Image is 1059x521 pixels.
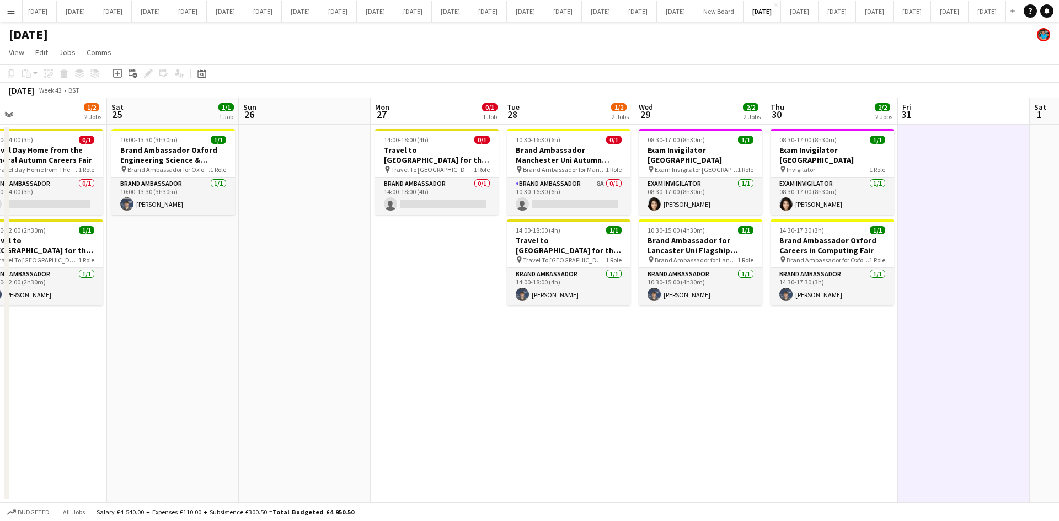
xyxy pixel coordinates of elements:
[655,256,737,264] span: Brand Ambassador for Lancaster Uni Flagship Autumn Careers Fair
[244,1,282,22] button: [DATE]
[743,103,758,111] span: 2/2
[272,508,354,516] span: Total Budgeted £4 950.50
[606,226,622,234] span: 1/1
[218,103,234,111] span: 1/1
[516,226,560,234] span: 14:00-18:00 (4h)
[931,1,969,22] button: [DATE]
[606,256,622,264] span: 1 Role
[507,219,630,305] app-job-card: 14:00-18:00 (4h)1/1Travel to [GEOGRAPHIC_DATA] for the Flagship Autumn Careers fair on [DATE] Tra...
[111,102,124,112] span: Sat
[18,508,50,516] span: Budgeted
[606,165,622,174] span: 1 Role
[507,102,520,112] span: Tue
[242,108,256,121] span: 26
[243,102,256,112] span: Sun
[132,1,169,22] button: [DATE]
[875,112,892,121] div: 2 Jobs
[507,235,630,255] h3: Travel to [GEOGRAPHIC_DATA] for the Flagship Autumn Careers fair on [DATE]
[787,256,869,264] span: Brand Ambassador for Oxford Careers in Computing Fair
[639,178,762,215] app-card-role: Exam Invigilator1/108:30-17:00 (8h30m)[PERSON_NAME]
[120,136,178,144] span: 10:00-13:30 (3h30m)
[169,1,207,22] button: [DATE]
[474,136,490,144] span: 0/1
[357,1,394,22] button: [DATE]
[737,256,753,264] span: 1 Role
[84,103,99,111] span: 1/2
[373,108,389,121] span: 27
[869,165,885,174] span: 1 Role
[516,136,560,144] span: 10:30-16:30 (6h)
[375,145,499,165] h3: Travel to [GEOGRAPHIC_DATA] for the Autumn Careers Fair on [DATE]
[582,1,619,22] button: [DATE]
[648,136,705,144] span: 08:30-17:00 (8h30m)
[127,165,210,174] span: Brand Ambassador for Oxford Engineering Science & Technology fair
[375,178,499,215] app-card-role: Brand Ambassador0/114:00-18:00 (4h)
[210,165,226,174] span: 1 Role
[779,226,824,234] span: 14:30-17:30 (3h)
[619,1,657,22] button: [DATE]
[639,235,762,255] h3: Brand Ambassador for Lancaster Uni Flagship Autumn Careers Fair
[110,108,124,121] span: 25
[57,1,94,22] button: [DATE]
[282,1,319,22] button: [DATE]
[544,1,582,22] button: [DATE]
[738,226,753,234] span: 1/1
[391,165,474,174] span: Travel To [GEOGRAPHIC_DATA] for the Autumn Careers Fair on the [DATE]
[9,26,48,43] h1: [DATE]
[507,178,630,215] app-card-role: Brand Ambassador8A0/110:30-16:30 (6h)
[639,129,762,215] app-job-card: 08:30-17:00 (8h30m)1/1Exam Invigilator [GEOGRAPHIC_DATA] Exam Invigilator [GEOGRAPHIC_DATA]1 Role...
[639,102,653,112] span: Wed
[482,103,498,111] span: 0/1
[787,165,815,174] span: Invigilator
[36,86,64,94] span: Week 43
[523,165,606,174] span: Brand Ambassador for Manchester Uni Autumn Careers Fair
[639,219,762,305] app-job-card: 10:30-15:00 (4h30m)1/1Brand Ambassador for Lancaster Uni Flagship Autumn Careers Fair Brand Ambas...
[523,256,606,264] span: Travel To [GEOGRAPHIC_DATA] for Autumn Careers Fair on [DATE]
[4,45,29,60] a: View
[612,112,629,121] div: 2 Jobs
[61,508,87,516] span: All jobs
[737,165,753,174] span: 1 Role
[97,508,354,516] div: Salary £4 540.00 + Expenses £110.00 + Subsistence £300.50 =
[78,256,94,264] span: 1 Role
[655,165,737,174] span: Exam Invigilator [GEOGRAPHIC_DATA]
[505,108,520,121] span: 28
[870,226,885,234] span: 1/1
[894,1,931,22] button: [DATE]
[31,45,52,60] a: Edit
[771,219,894,305] app-job-card: 14:30-17:30 (3h)1/1Brand Ambassador Oxford Careers in Computing Fair Brand Ambassador for Oxford ...
[771,129,894,215] app-job-card: 08:30-17:00 (8h30m)1/1Exam Invigilator [GEOGRAPHIC_DATA] Invigilator1 RoleExam Invigilator1/108:3...
[507,145,630,165] h3: Brand Ambassador Manchester Uni Autumn Careers Fair
[771,235,894,255] h3: Brand Ambassador Oxford Careers in Computing Fair
[474,165,490,174] span: 1 Role
[111,145,235,165] h3: Brand Ambassador Oxford Engineering Science & Technology fair
[384,136,429,144] span: 14:00-18:00 (4h)
[744,112,761,121] div: 2 Jobs
[507,129,630,215] div: 10:30-16:30 (6h)0/1Brand Ambassador Manchester Uni Autumn Careers Fair Brand Ambassador for Manch...
[771,178,894,215] app-card-role: Exam Invigilator1/108:30-17:00 (8h30m)[PERSON_NAME]
[637,108,653,121] span: 29
[9,85,34,96] div: [DATE]
[657,1,694,22] button: [DATE]
[507,1,544,22] button: [DATE]
[744,1,781,22] button: [DATE]
[35,47,48,57] span: Edit
[79,226,94,234] span: 1/1
[771,145,894,165] h3: Exam Invigilator [GEOGRAPHIC_DATA]
[94,1,132,22] button: [DATE]
[68,86,79,94] div: BST
[84,112,101,121] div: 2 Jobs
[769,108,784,121] span: 30
[19,1,57,22] button: [DATE]
[1037,28,1050,41] app-user-avatar: Oscar Peck
[6,506,51,518] button: Budgeted
[639,145,762,165] h3: Exam Invigilator [GEOGRAPHIC_DATA]
[819,1,856,22] button: [DATE]
[59,47,76,57] span: Jobs
[111,129,235,215] app-job-card: 10:00-13:30 (3h30m)1/1Brand Ambassador Oxford Engineering Science & Technology fair Brand Ambassa...
[319,1,357,22] button: [DATE]
[606,136,622,144] span: 0/1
